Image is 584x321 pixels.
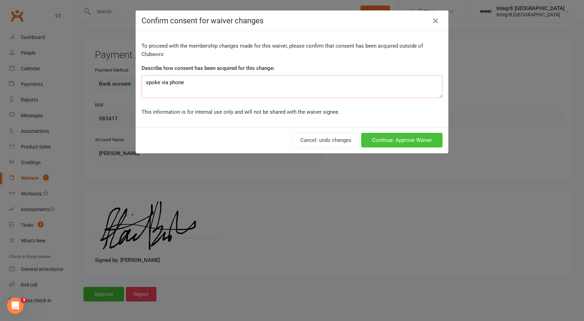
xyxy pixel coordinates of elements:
[361,133,443,147] button: Continue: Approve Waiver
[141,42,443,58] p: To proceed with the membership changes made for this waiver, please confirm that consent has been...
[21,297,27,303] span: 3
[141,108,443,116] p: This information is for internal use only and will not be shared with the waiver signee.
[7,297,24,314] iframe: Intercom live chat
[430,15,441,26] button: Close
[141,64,275,72] label: Describe how consent has been acquired for this change:
[141,16,263,25] span: Confirm consent for waiver changes
[292,133,359,147] button: Cancel: undo changes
